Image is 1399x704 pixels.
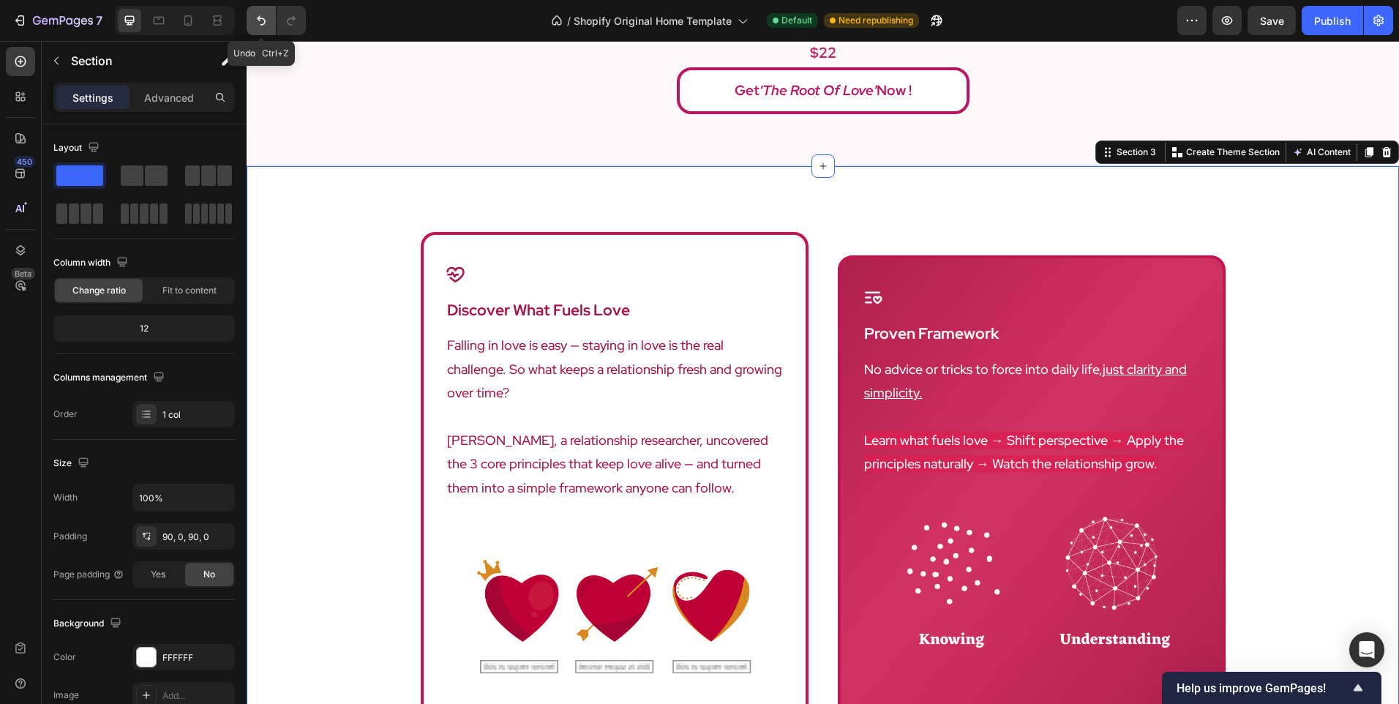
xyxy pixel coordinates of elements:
[162,284,217,297] span: Fit to content
[53,568,124,581] div: Page padding
[162,408,231,422] div: 1 col
[56,318,232,339] div: 12
[53,530,87,543] div: Padding
[53,651,76,664] div: Color
[72,284,126,297] span: Change ratio
[6,6,109,35] button: 7
[1177,681,1349,695] span: Help us improve GemPages!
[53,614,124,634] div: Background
[616,437,954,662] img: root_1000.png
[781,14,812,27] span: Default
[1314,13,1351,29] div: Publish
[53,408,78,421] div: Order
[53,253,131,273] div: Column width
[574,13,732,29] span: Shopify Original Home Template
[1043,102,1107,120] button: AI Content
[151,568,165,581] span: Yes
[53,368,168,388] div: Columns management
[72,90,113,105] p: Settings
[53,491,78,504] div: Width
[203,568,215,581] span: No
[144,90,194,105] p: Advanced
[199,460,537,686] img: root_165.png
[618,391,937,431] span: Learn what fuels love → Shift perspective → Apply the principles naturally → Watch the relationsh...
[96,12,102,29] p: 7
[939,105,1033,118] p: Create Theme Section
[618,317,953,364] p: No advice or tricks to force into daily life,
[1349,632,1384,667] div: Open Intercom Messenger
[162,651,231,664] div: FFFFFF
[567,13,571,29] span: /
[53,689,79,702] div: Image
[162,689,231,703] div: Add...
[867,105,912,118] div: Section 3
[1260,15,1284,27] span: Save
[162,531,231,544] div: 90, 0, 90, 0
[618,282,752,302] strong: proven framework
[1248,6,1296,35] button: Save
[14,156,35,168] div: 450
[133,484,234,511] input: Auto
[53,454,92,473] div: Size
[71,52,191,70] p: Section
[1177,679,1367,697] button: Show survey - Help us improve GemPages!
[1302,6,1363,35] button: Publish
[247,41,1399,704] iframe: Design area
[247,6,306,35] div: Undo/Redo
[839,14,913,27] span: Need republishing
[11,268,35,280] div: Beta
[53,138,102,158] div: Layout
